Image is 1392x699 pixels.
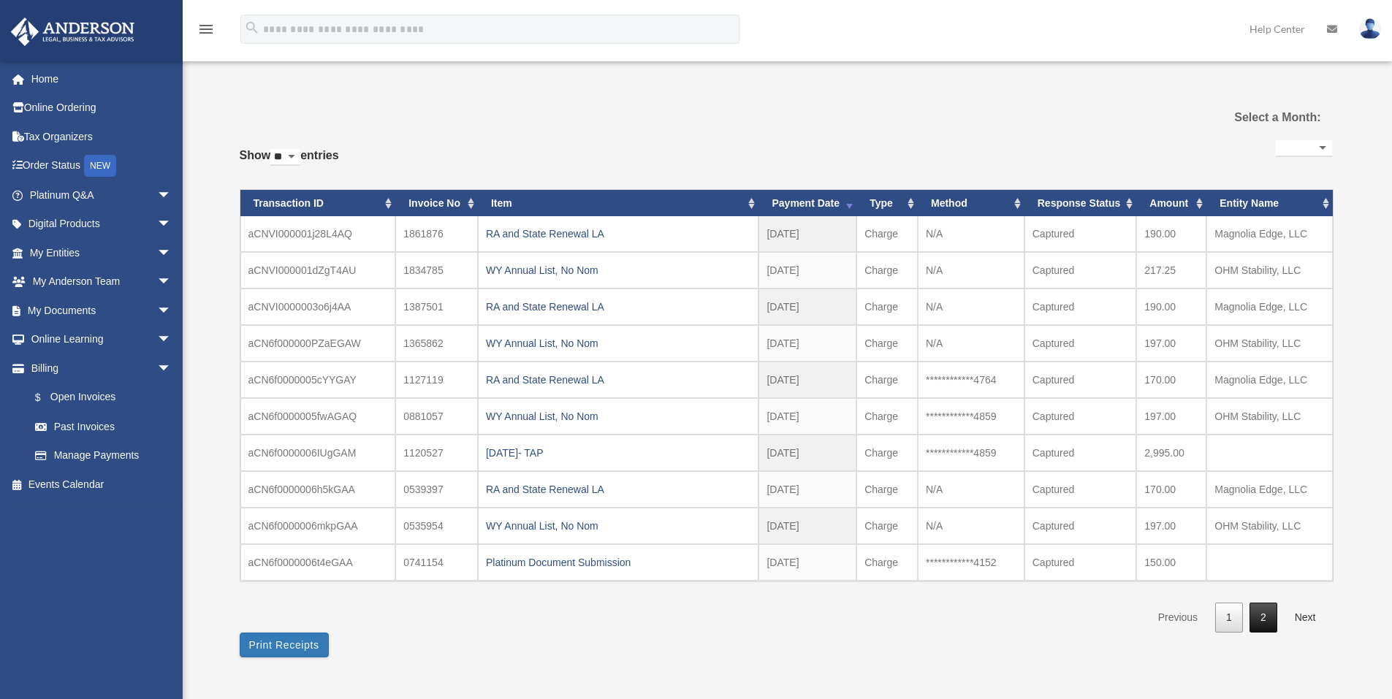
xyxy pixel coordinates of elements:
select: Showentries [270,149,300,166]
a: 1 [1215,603,1243,633]
td: [DATE] [758,289,856,325]
td: Charge [856,362,918,398]
td: Charge [856,508,918,544]
td: N/A [918,252,1024,289]
a: Tax Organizers [10,122,194,151]
td: Magnolia Edge, LLC [1206,471,1332,508]
a: 2 [1250,603,1277,633]
td: Charge [856,216,918,252]
td: [DATE] [758,216,856,252]
td: aCN6f0000005fwAGAQ [240,398,396,435]
td: Charge [856,252,918,289]
td: [DATE] [758,398,856,435]
a: Billingarrow_drop_down [10,354,194,383]
td: Magnolia Edge, LLC [1206,362,1332,398]
label: Show entries [240,145,339,180]
td: Charge [856,289,918,325]
div: RA and State Renewal LA [486,224,751,244]
td: OHM Stability, LLC [1206,398,1332,435]
td: Charge [856,398,918,435]
td: Captured [1024,508,1137,544]
td: 0881057 [395,398,478,435]
td: 2,995.00 [1136,435,1206,471]
div: Platinum Document Submission [486,552,751,573]
div: WY Annual List, No Nom [486,333,751,354]
td: Charge [856,325,918,362]
td: 190.00 [1136,216,1206,252]
td: Captured [1024,471,1137,508]
a: Digital Productsarrow_drop_down [10,210,194,239]
td: Captured [1024,216,1137,252]
td: [DATE] [758,252,856,289]
span: arrow_drop_down [157,180,186,210]
td: N/A [918,216,1024,252]
td: [DATE] [758,435,856,471]
a: Manage Payments [20,441,194,470]
td: Charge [856,435,918,471]
th: Payment Date: activate to sort column ascending [758,190,856,217]
td: [DATE] [758,362,856,398]
a: Home [10,64,194,93]
td: aCN6f0000006mkpGAA [240,508,396,544]
td: [DATE] [758,471,856,508]
td: 170.00 [1136,471,1206,508]
img: Anderson Advisors Platinum Portal [7,18,139,46]
td: N/A [918,325,1024,362]
a: My Anderson Teamarrow_drop_down [10,267,194,297]
a: Past Invoices [20,412,186,441]
th: Entity Name: activate to sort column ascending [1206,190,1332,217]
th: Type: activate to sort column ascending [856,190,918,217]
td: Captured [1024,252,1137,289]
label: Select a Month: [1160,107,1320,128]
td: Captured [1024,544,1137,581]
td: [DATE] [758,508,856,544]
td: 0741154 [395,544,478,581]
td: Charge [856,471,918,508]
div: WY Annual List, No Nom [486,260,751,280]
td: 0535954 [395,508,478,544]
td: 0539397 [395,471,478,508]
td: N/A [918,289,1024,325]
th: Invoice No: activate to sort column ascending [395,190,478,217]
span: arrow_drop_down [157,296,186,326]
a: My Documentsarrow_drop_down [10,296,194,325]
td: Captured [1024,398,1137,435]
td: 1387501 [395,289,478,325]
td: 1365862 [395,325,478,362]
td: aCN6f0000006h5kGAA [240,471,396,508]
i: search [244,20,260,36]
td: N/A [918,508,1024,544]
td: aCN6f0000006IUgGAM [240,435,396,471]
td: Magnolia Edge, LLC [1206,216,1332,252]
span: arrow_drop_down [157,354,186,383]
td: aCNVI0000003o6j4AA [240,289,396,325]
span: arrow_drop_down [157,238,186,268]
td: aCN6f0000006t4eGAA [240,544,396,581]
td: aCN6f0000005cYYGAY [240,362,396,398]
a: $Open Invoices [20,383,194,413]
div: WY Annual List, No Nom [486,516,751,536]
td: OHM Stability, LLC [1206,252,1332,289]
span: arrow_drop_down [157,325,186,355]
span: $ [43,389,50,407]
i: menu [197,20,215,38]
div: RA and State Renewal LA [486,479,751,500]
td: OHM Stability, LLC [1206,508,1332,544]
a: My Entitiesarrow_drop_down [10,238,194,267]
td: 1127119 [395,362,478,398]
td: 197.00 [1136,325,1206,362]
a: Platinum Q&Aarrow_drop_down [10,180,194,210]
div: RA and State Renewal LA [486,370,751,390]
td: Captured [1024,435,1137,471]
td: Captured [1024,289,1137,325]
td: [DATE] [758,325,856,362]
td: Magnolia Edge, LLC [1206,289,1332,325]
td: 197.00 [1136,508,1206,544]
a: Previous [1147,603,1209,633]
td: OHM Stability, LLC [1206,325,1332,362]
a: Order StatusNEW [10,151,194,181]
a: Online Ordering [10,93,194,123]
th: Method: activate to sort column ascending [918,190,1024,217]
div: RA and State Renewal LA [486,297,751,317]
td: Charge [856,544,918,581]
